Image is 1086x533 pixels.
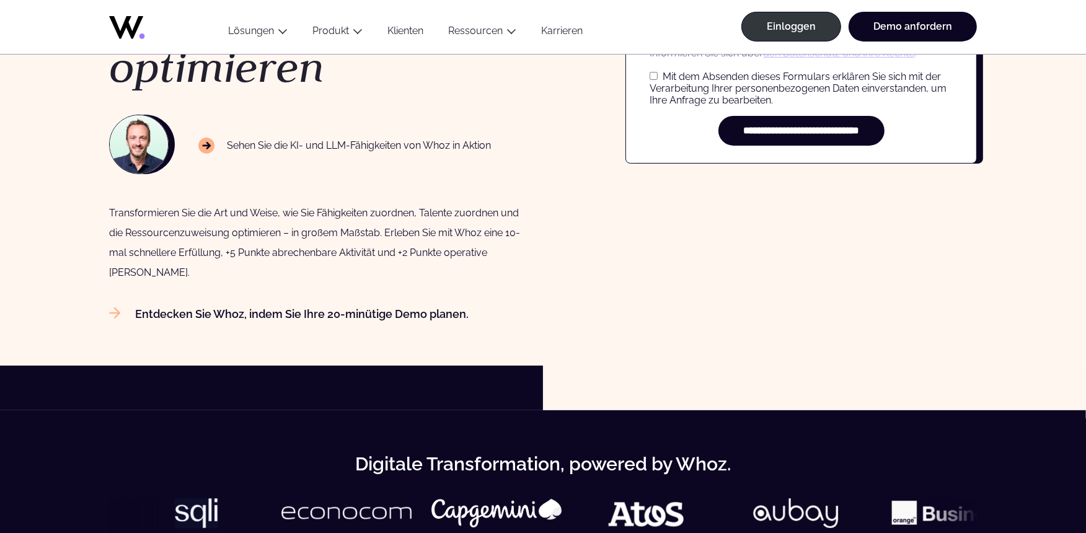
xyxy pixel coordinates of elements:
a: Demo anfordern [849,12,977,42]
a: Produkt [312,25,349,37]
button: Ressourcen [436,25,529,42]
font: Sehen Sie die KI- und LLM-Fähigkeiten von Whoz in Aktion [227,138,491,153]
font: Lösungen [228,25,274,37]
span: Mit dem Absenden dieses Formulars erklären Sie sich mit der Verarbeitung Ihrer personenbezogenen ... [650,71,947,106]
a: Ressourcen [448,25,503,37]
img: NAWROCKI-Thomas.jpg [110,115,168,174]
iframe: Chatbot [1004,451,1069,516]
button: Lösungen [216,25,300,42]
button: Produkt [300,25,375,42]
a: Karrieren [529,25,595,42]
a: Einloggen [741,12,841,42]
font: Entdecken Sie Whoz, indem Sie Ihre 20-minütige Demo planen. [135,307,469,320]
strong: Digitale Transformation, powered by Whoz. [355,453,731,475]
input: Mit dem Absenden dieses Formulars erklären Sie sich mit der Verarbeitung Ihrer personenbezogenen ... [650,72,658,80]
a: Klienten [375,25,436,42]
div: Transformieren Sie die Art und Weise, wie Sie Fähigkeiten zuordnen, Talente zuordnen und die Ress... [109,203,531,283]
a: den Datenschutz und Ihre Rechte [763,47,914,59]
